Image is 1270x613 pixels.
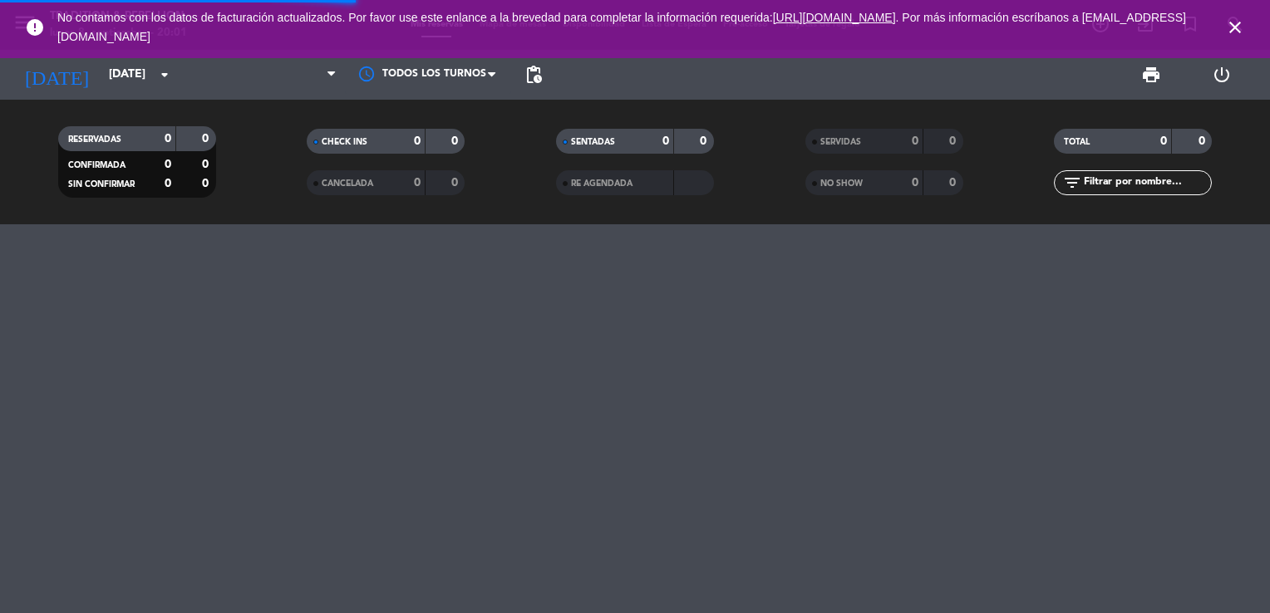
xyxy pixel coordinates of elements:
[662,135,669,147] strong: 0
[1225,17,1245,37] i: close
[165,159,171,170] strong: 0
[1199,135,1208,147] strong: 0
[202,133,212,145] strong: 0
[322,138,367,146] span: CHECK INS
[1064,138,1090,146] span: TOTAL
[1212,65,1232,85] i: power_settings_new
[571,179,633,188] span: RE AGENDADA
[820,179,863,188] span: NO SHOW
[571,138,615,146] span: SENTADAS
[57,11,1186,43] span: No contamos con los datos de facturación actualizados. Por favor use este enlance a la brevedad p...
[1160,135,1167,147] strong: 0
[155,65,175,85] i: arrow_drop_down
[202,159,212,170] strong: 0
[1187,50,1258,100] div: LOG OUT
[57,11,1186,43] a: . Por más información escríbanos a [EMAIL_ADDRESS][DOMAIN_NAME]
[451,135,461,147] strong: 0
[773,11,896,24] a: [URL][DOMAIN_NAME]
[912,177,918,189] strong: 0
[68,135,121,144] span: RESERVADAS
[12,56,101,93] i: [DATE]
[25,17,45,37] i: error
[820,138,861,146] span: SERVIDAS
[414,135,421,147] strong: 0
[414,177,421,189] strong: 0
[912,135,918,147] strong: 0
[68,161,126,169] span: CONFIRMADA
[322,179,373,188] span: CANCELADA
[165,178,171,189] strong: 0
[1141,65,1161,85] span: print
[1082,174,1211,192] input: Filtrar por nombre...
[68,180,135,189] span: SIN CONFIRMAR
[949,135,959,147] strong: 0
[451,177,461,189] strong: 0
[700,135,710,147] strong: 0
[202,178,212,189] strong: 0
[165,133,171,145] strong: 0
[524,65,544,85] span: pending_actions
[949,177,959,189] strong: 0
[1062,173,1082,193] i: filter_list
